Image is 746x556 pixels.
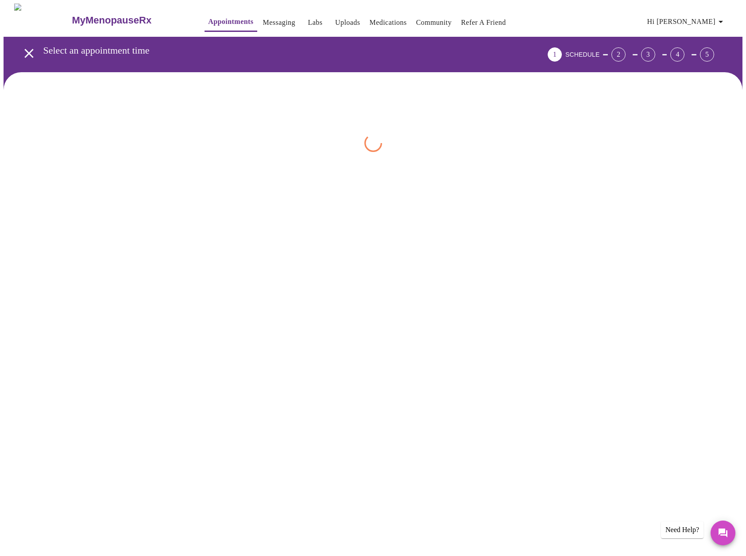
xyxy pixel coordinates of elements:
[263,16,295,29] a: Messaging
[457,14,510,31] button: Refer a Friend
[370,16,407,29] a: Medications
[259,14,299,31] button: Messaging
[611,47,626,62] div: 2
[72,15,151,26] h3: MyMenopauseRx
[711,521,735,545] button: Messages
[461,16,506,29] a: Refer a Friend
[208,16,253,28] a: Appointments
[16,40,42,66] button: open drawer
[700,47,714,62] div: 5
[548,47,562,62] div: 1
[308,16,323,29] a: Labs
[332,14,364,31] button: Uploads
[661,521,703,538] div: Need Help?
[14,4,71,37] img: MyMenopauseRx Logo
[335,16,360,29] a: Uploads
[301,14,329,31] button: Labs
[416,16,452,29] a: Community
[43,45,499,56] h3: Select an appointment time
[670,47,684,62] div: 4
[205,13,257,32] button: Appointments
[647,16,726,28] span: Hi [PERSON_NAME]
[644,13,730,31] button: Hi [PERSON_NAME]
[413,14,456,31] button: Community
[565,51,599,58] span: SCHEDULE
[641,47,655,62] div: 3
[366,14,410,31] button: Medications
[71,5,187,36] a: MyMenopauseRx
